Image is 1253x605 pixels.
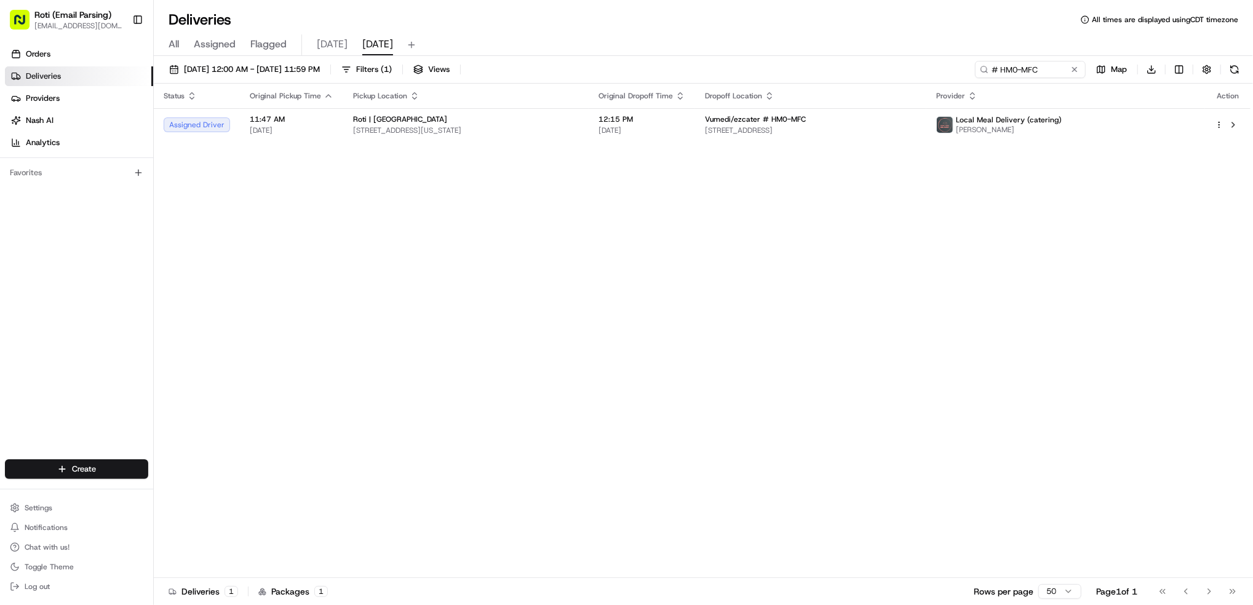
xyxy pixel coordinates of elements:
[26,49,50,60] span: Orders
[353,91,407,101] span: Pickup Location
[5,44,153,64] a: Orders
[32,79,203,92] input: Clear
[5,499,148,516] button: Settings
[25,542,70,552] span: Chat with us!
[362,37,393,52] span: [DATE]
[25,503,52,513] span: Settings
[26,117,48,140] img: 9188753566659_6852d8bf1fb38e338040_72.png
[34,9,111,21] button: Roti (Email Parsing)
[353,125,579,135] span: [STREET_ADDRESS][US_STATE]
[26,115,54,126] span: Nash AI
[5,539,148,556] button: Chat with us!
[705,114,806,124] span: Vumedi/ezcater # HM0-MFC
[705,125,917,135] span: [STREET_ADDRESS]
[336,61,397,78] button: Filters(1)
[5,578,148,595] button: Log out
[5,163,148,183] div: Favorites
[34,21,122,31] button: [EMAIL_ADDRESS][DOMAIN_NAME]
[25,562,74,572] span: Toggle Theme
[209,121,224,136] button: Start new chat
[25,242,94,254] span: Knowledge Base
[956,125,1062,135] span: [PERSON_NAME]
[5,459,148,479] button: Create
[356,64,392,75] span: Filters
[99,237,202,259] a: 💻API Documentation
[12,117,34,140] img: 1736555255976-a54dd68f-1ca7-489b-9aae-adbdc363a1c4
[102,191,106,200] span: •
[87,271,149,281] a: Powered byPylon
[169,37,179,52] span: All
[5,89,153,108] a: Providers
[314,586,328,597] div: 1
[250,114,333,124] span: 11:47 AM
[25,191,34,201] img: 1736555255976-a54dd68f-1ca7-489b-9aae-adbdc363a1c4
[104,243,114,253] div: 💻
[164,91,185,101] span: Status
[25,582,50,591] span: Log out
[705,91,762,101] span: Dropoff Location
[599,91,673,101] span: Original Dropoff Time
[5,558,148,575] button: Toggle Theme
[1215,91,1241,101] div: Action
[353,114,447,124] span: Roti | [GEOGRAPHIC_DATA]
[12,160,82,170] div: Past conversations
[1096,585,1137,598] div: Page 1 of 1
[250,37,287,52] span: Flagged
[599,125,685,135] span: [DATE]
[1091,61,1132,78] button: Map
[225,586,238,597] div: 1
[191,157,224,172] button: See all
[250,125,333,135] span: [DATE]
[12,243,22,253] div: 📗
[428,64,450,75] span: Views
[974,585,1033,598] p: Rows per page
[936,91,965,101] span: Provider
[55,130,169,140] div: We're available if you need us!
[5,66,153,86] a: Deliveries
[258,585,328,598] div: Packages
[1092,15,1238,25] span: All times are displayed using CDT timezone
[408,61,455,78] button: Views
[164,61,325,78] button: [DATE] 12:00 AM - [DATE] 11:59 PM
[169,585,238,598] div: Deliveries
[109,191,134,200] span: [DATE]
[55,117,202,130] div: Start new chat
[599,114,685,124] span: 12:15 PM
[956,115,1062,125] span: Local Meal Delivery (catering)
[72,464,96,475] span: Create
[7,237,99,259] a: 📗Knowledge Base
[116,242,197,254] span: API Documentation
[381,64,392,75] span: ( 1 )
[5,111,153,130] a: Nash AI
[38,191,100,200] span: [PERSON_NAME]
[26,93,60,104] span: Providers
[26,137,60,148] span: Analytics
[1111,64,1127,75] span: Map
[169,10,231,30] h1: Deliveries
[12,49,224,69] p: Welcome 👋
[184,64,320,75] span: [DATE] 12:00 AM - [DATE] 11:59 PM
[937,117,953,133] img: lmd_logo.png
[12,12,37,37] img: Nash
[317,37,348,52] span: [DATE]
[25,523,68,532] span: Notifications
[975,61,1086,78] input: Type to search
[1226,61,1243,78] button: Refresh
[26,71,61,82] span: Deliveries
[122,272,149,281] span: Pylon
[5,133,153,152] a: Analytics
[194,37,236,52] span: Assigned
[5,519,148,536] button: Notifications
[250,91,321,101] span: Original Pickup Time
[12,179,32,199] img: Masood Aslam
[5,5,127,34] button: Roti (Email Parsing)[EMAIL_ADDRESS][DOMAIN_NAME]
